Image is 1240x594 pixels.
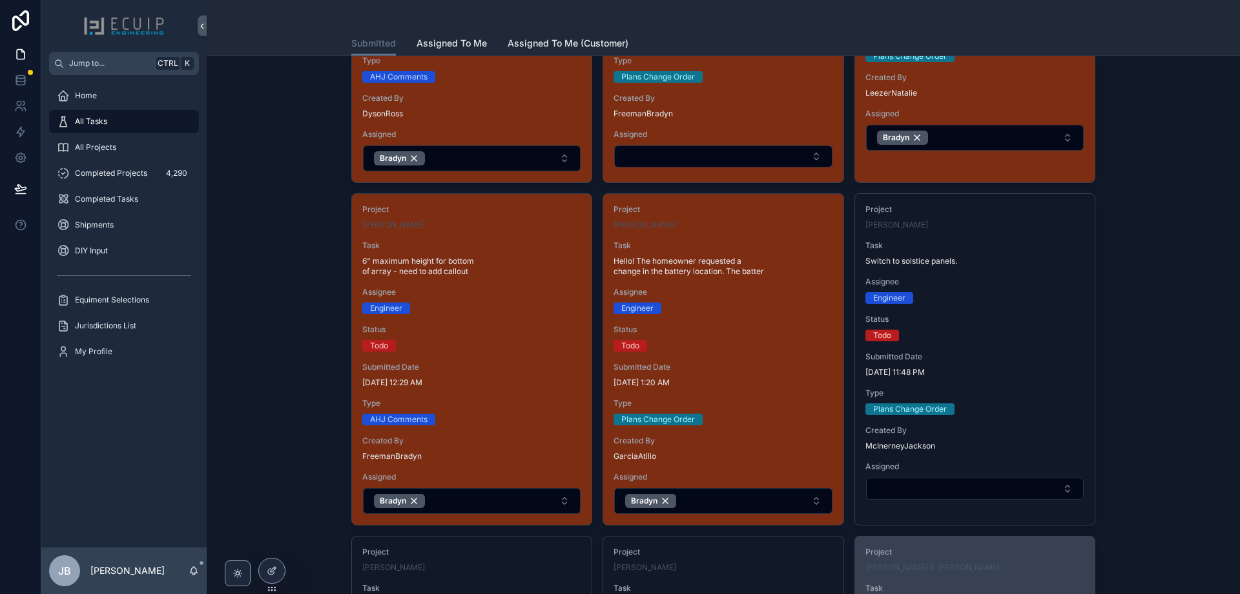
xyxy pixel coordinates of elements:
[75,246,108,256] span: DIY Input
[417,37,487,50] span: Assigned To Me
[614,129,832,140] span: Assigned
[865,314,1084,324] span: Status
[631,496,657,506] span: Bradyn
[865,547,1084,557] span: Project
[362,240,581,251] span: Task
[508,32,628,58] a: Assigned To Me (Customer)
[362,129,581,140] span: Assigned
[370,71,428,83] div: AHJ Comments
[363,145,581,171] button: Select Button
[621,71,695,83] div: Plans Change Order
[614,256,832,277] span: Hello! The homeowner requested a change in the battery location. The batter
[865,256,1084,266] span: Switch to solstice panels.
[865,461,1084,472] span: Assigned
[362,204,581,215] span: Project
[362,562,425,573] a: [PERSON_NAME]
[75,295,149,305] span: Equiment Selections
[865,204,1084,215] span: Project
[75,168,147,178] span: Completed Projects
[614,220,676,230] span: [PERSON_NAME]
[614,324,832,335] span: Status
[614,436,832,446] span: Created By
[614,204,832,215] span: Project
[362,287,581,297] span: Assignee
[865,388,1084,398] span: Type
[374,151,425,165] button: Unselect 7
[351,32,396,56] a: Submitted
[614,562,676,573] span: [PERSON_NAME]
[362,56,581,66] span: Type
[380,153,406,164] span: Bradyn
[182,58,192,69] span: K
[417,32,487,58] a: Assigned To Me
[362,362,581,372] span: Submitted Date
[370,414,428,425] div: AHJ Comments
[873,292,905,304] div: Engineer
[865,240,1084,251] span: Task
[49,110,199,133] a: All Tasks
[865,88,1084,98] span: LeezerNatalie
[614,362,832,372] span: Submitted Date
[362,472,581,482] span: Assigned
[865,441,1084,451] span: McInerneyJackson
[614,56,832,66] span: Type
[58,563,71,578] span: JB
[362,436,581,446] span: Created By
[614,398,832,408] span: Type
[866,478,1084,500] button: Select Button
[865,562,1000,573] a: [PERSON_NAME] & [PERSON_NAME]
[370,302,402,314] div: Engineer
[49,239,199,262] a: DIY Input
[49,187,199,211] a: Completed Tasks
[49,136,199,159] a: All Projects
[614,547,832,557] span: Project
[873,50,947,62] div: Plans Change Order
[49,52,199,75] button: Jump to...CtrlK
[854,193,1095,525] a: Project[PERSON_NAME]TaskSwitch to solstice panels.AssigneeEngineerStatusTodoSubmitted Date[DATE] ...
[873,403,947,415] div: Plans Change Order
[362,220,425,230] a: [PERSON_NAME]
[865,277,1084,287] span: Assignee
[362,451,581,461] span: FreemanBradyn
[865,220,928,230] a: [PERSON_NAME]
[49,84,199,107] a: Home
[162,165,191,181] div: 4,290
[362,583,581,593] span: Task
[883,133,909,143] span: Bradyn
[614,145,832,167] button: Select Button
[865,367,1084,377] span: [DATE] 11:48 PM
[865,352,1084,362] span: Submitted Date
[865,109,1084,119] span: Assigned
[49,162,199,185] a: Completed Projects4,290
[866,125,1084,151] button: Select Button
[873,330,891,341] div: Todo
[75,142,116,153] span: All Projects
[362,109,581,119] span: DysonRoss
[614,109,832,119] span: FreemanBradyn
[625,494,676,508] button: Unselect 7
[621,340,639,352] div: Todo
[75,321,136,331] span: Jurisdictions List
[351,193,592,525] a: Project[PERSON_NAME]Task6" maximum height for bottom of array - need to add calloutAssigneeEngine...
[614,377,832,388] span: [DATE] 1:20 AM
[75,90,97,101] span: Home
[603,193,843,525] a: Project[PERSON_NAME]TaskHello! The homeowner requested a change in the battery location. The batt...
[362,398,581,408] span: Type
[614,488,832,514] button: Select Button
[614,287,832,297] span: Assignee
[621,414,695,425] div: Plans Change Order
[156,57,180,70] span: Ctrl
[362,256,581,277] span: 6" maximum height for bottom of array - need to add callout
[362,377,581,388] span: [DATE] 12:29 AM
[41,75,207,380] div: scrollable content
[351,37,396,50] span: Submitted
[621,302,654,314] div: Engineer
[865,583,1084,593] span: Task
[362,547,581,557] span: Project
[614,240,832,251] span: Task
[614,472,832,482] span: Assigned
